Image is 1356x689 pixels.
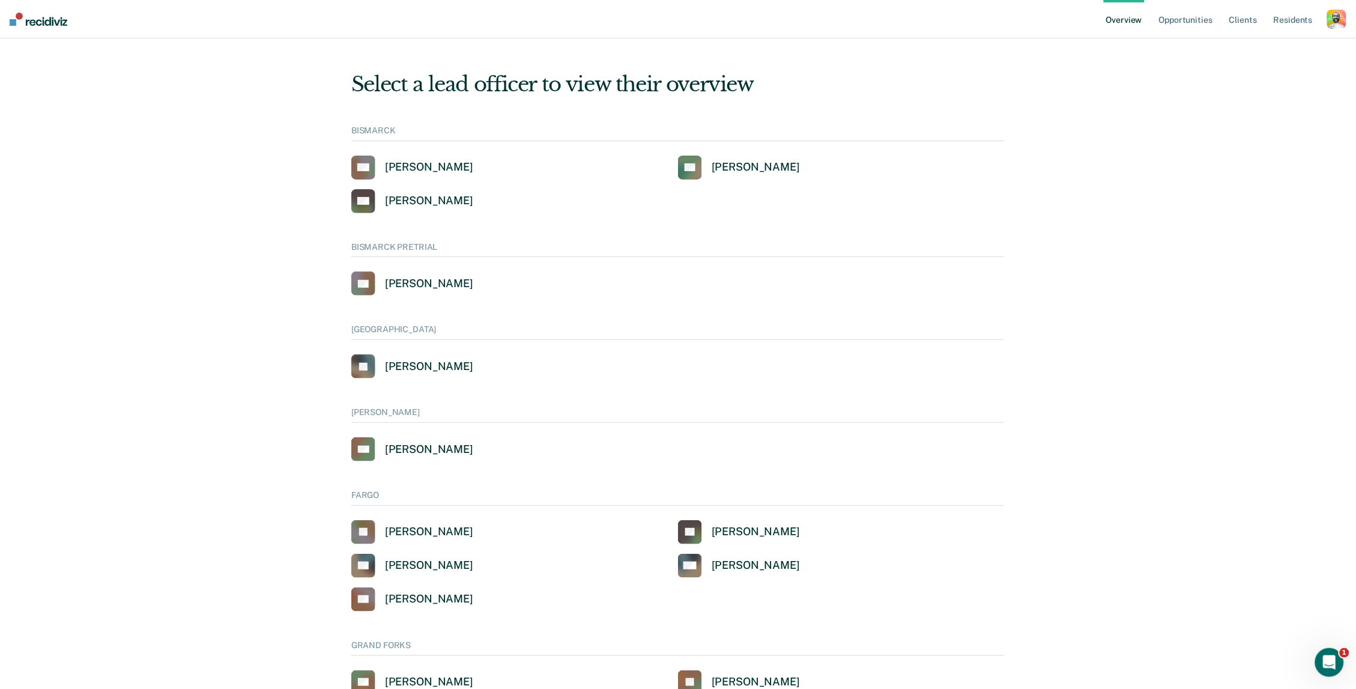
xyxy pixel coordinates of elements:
div: [GEOGRAPHIC_DATA] [351,324,1005,340]
div: [PERSON_NAME] [385,675,473,689]
a: [PERSON_NAME] [351,437,473,461]
a: [PERSON_NAME] [351,272,473,296]
a: [PERSON_NAME] [678,554,800,578]
div: [PERSON_NAME] [385,592,473,606]
div: [PERSON_NAME] [385,525,473,539]
div: [PERSON_NAME] [385,194,473,208]
div: GRAND FORKS [351,640,1005,656]
div: BISMARCK PRETRIAL [351,242,1005,258]
div: [PERSON_NAME] [385,360,473,374]
img: Recidiviz [10,13,67,26]
a: [PERSON_NAME] [351,554,473,578]
div: [PERSON_NAME] [385,277,473,291]
div: BISMARCK [351,126,1005,141]
div: [PERSON_NAME] [712,675,800,689]
a: [PERSON_NAME] [678,520,800,544]
a: [PERSON_NAME] [351,520,473,544]
div: [PERSON_NAME] [351,407,1005,423]
iframe: Intercom live chat [1315,648,1344,677]
a: [PERSON_NAME] [351,156,473,180]
div: [PERSON_NAME] [712,160,800,174]
div: [PERSON_NAME] [385,559,473,572]
a: [PERSON_NAME] [678,156,800,180]
div: [PERSON_NAME] [385,160,473,174]
div: [PERSON_NAME] [385,443,473,457]
div: FARGO [351,490,1005,506]
a: [PERSON_NAME] [351,587,473,612]
div: Select a lead officer to view their overview [351,72,1005,97]
a: [PERSON_NAME] [351,189,473,213]
div: [PERSON_NAME] [712,559,800,572]
div: [PERSON_NAME] [712,525,800,539]
a: [PERSON_NAME] [351,354,473,378]
span: 1 [1340,648,1349,658]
